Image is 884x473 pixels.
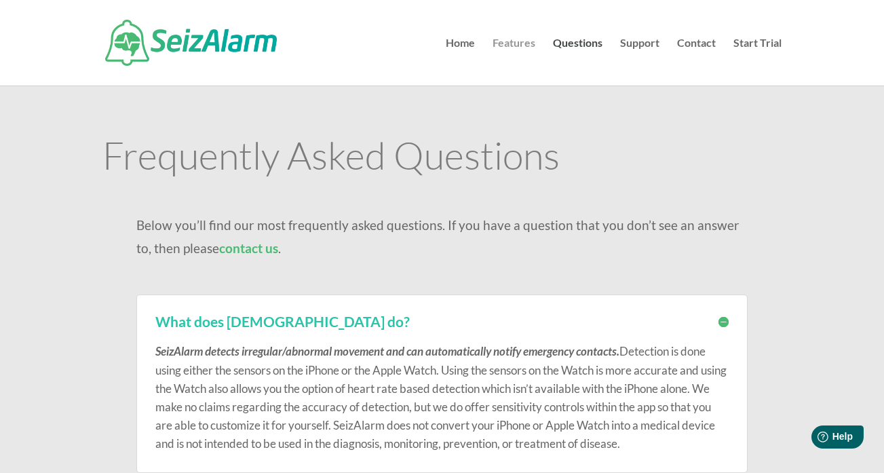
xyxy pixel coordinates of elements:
a: contact us [219,240,278,256]
img: SeizAlarm [105,20,277,66]
h1: Frequently Asked Questions [102,136,782,181]
p: Detection is done using either the sensors on the iPhone or the Apple Watch. Using the sensors on... [155,342,729,453]
a: Support [620,38,659,86]
iframe: Help widget launcher [763,420,869,458]
h3: What does [DEMOGRAPHIC_DATA] do? [155,314,729,328]
p: Below you’ll find our most frequently asked questions. If you have a question that you don’t see ... [136,214,748,260]
a: Contact [677,38,716,86]
a: Home [446,38,475,86]
a: Features [493,38,535,86]
em: SeizAlarm detects irregular/abnormal movement and can automatically notify emergency contacts. [155,344,619,358]
a: Start Trial [733,38,782,86]
a: Questions [553,38,602,86]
